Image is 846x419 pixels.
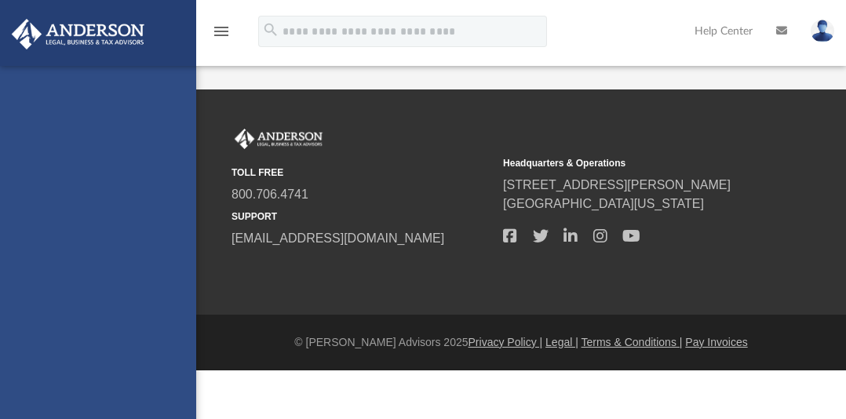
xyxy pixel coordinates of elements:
a: [GEOGRAPHIC_DATA][US_STATE] [503,197,704,210]
small: SUPPORT [232,209,492,224]
a: 800.706.4741 [232,188,308,201]
img: User Pic [811,20,834,42]
a: Legal | [545,336,578,348]
div: © [PERSON_NAME] Advisors 2025 [196,334,846,351]
small: TOLL FREE [232,166,492,180]
a: Pay Invoices [685,336,747,348]
small: Headquarters & Operations [503,156,764,170]
i: menu [212,22,231,41]
img: Anderson Advisors Platinum Portal [232,129,326,149]
img: Anderson Advisors Platinum Portal [7,19,149,49]
a: [EMAIL_ADDRESS][DOMAIN_NAME] [232,231,444,245]
a: Terms & Conditions | [582,336,683,348]
a: menu [212,30,231,41]
i: search [262,21,279,38]
a: Privacy Policy | [469,336,543,348]
a: [STREET_ADDRESS][PERSON_NAME] [503,178,731,191]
